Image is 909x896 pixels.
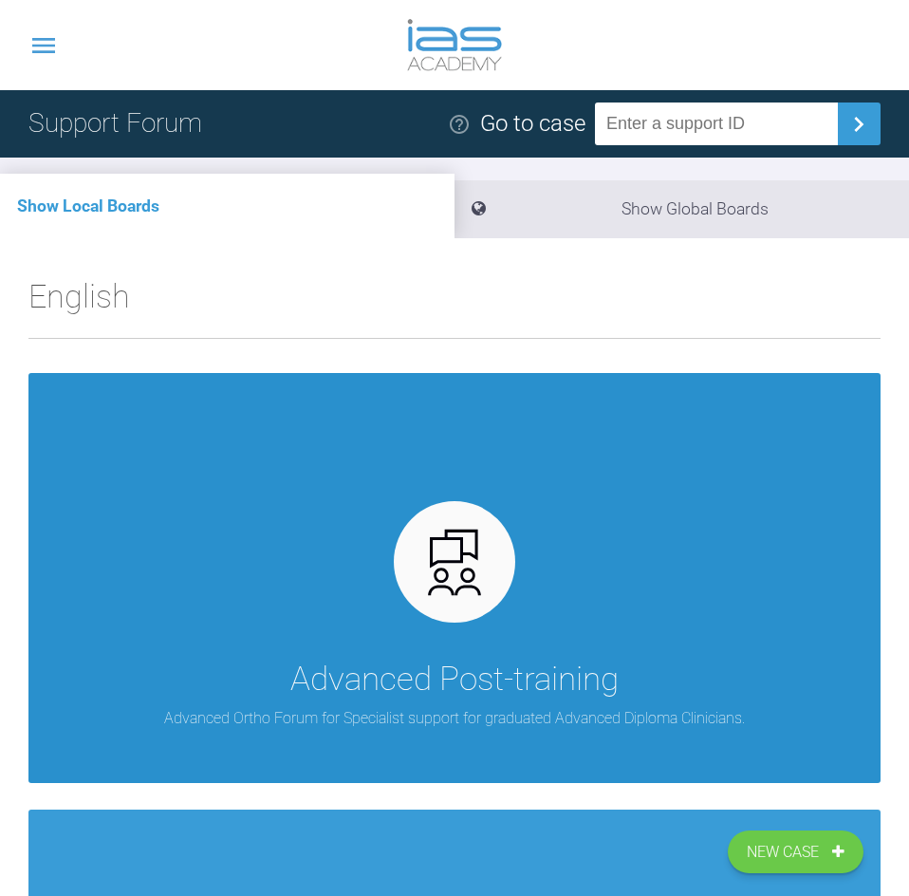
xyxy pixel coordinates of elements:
img: advanced.73cea251.svg [418,526,492,599]
img: logo-light.3e3ef733.png [407,19,502,71]
li: Show Global Boards [454,180,909,238]
img: help.e70b9f3d.svg [448,113,471,136]
div: Go to case [480,105,585,141]
p: Advanced Ortho Forum for Specialist support for graduated Advanced Diploma Clinicians. [164,706,745,731]
img: chevronRight.28bd32b0.svg [844,109,874,140]
div: Advanced Post-training [290,653,619,706]
h2: English [28,271,881,339]
span: New Case [747,840,823,865]
input: Enter a support ID [595,103,838,145]
a: Advanced Post-trainingAdvanced Ortho Forum for Specialist support for graduated Advanced Diploma ... [28,371,881,781]
h1: Support Forum [28,103,202,145]
a: New Case [728,831,863,874]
